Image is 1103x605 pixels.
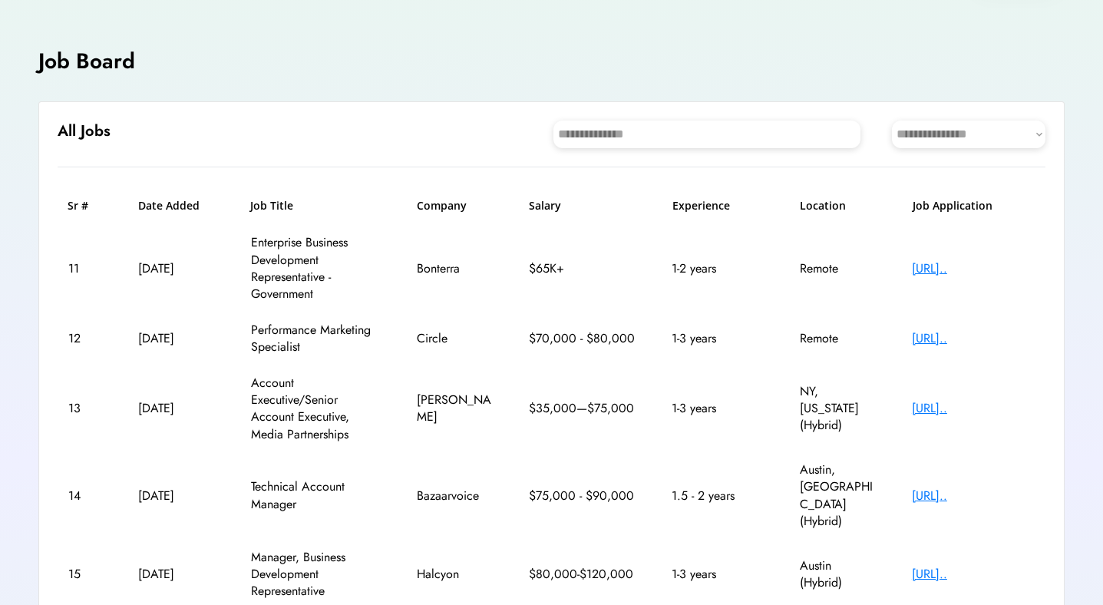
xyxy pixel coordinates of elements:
h6: All Jobs [58,121,111,142]
div: [URL].. [912,400,1035,417]
h6: Location [800,198,877,213]
div: 11 [68,260,103,277]
div: [DATE] [138,260,215,277]
div: [DATE] [138,488,215,504]
div: 1-3 years [672,400,764,417]
div: 15 [68,566,103,583]
div: 1-3 years [672,330,764,347]
h6: Job Title [250,198,293,213]
h6: Date Added [138,198,215,213]
div: [URL].. [912,488,1035,504]
div: Performance Marketing Specialist [251,322,381,356]
div: Halcyon [417,566,494,583]
div: 1-2 years [672,260,764,277]
div: [DATE] [138,566,215,583]
div: 14 [68,488,103,504]
h6: Salary [529,198,636,213]
h4: Job Board [38,46,135,76]
div: Technical Account Manager [251,478,381,513]
h6: Experience [672,198,765,213]
div: NY, [US_STATE] (Hybrid) [800,383,877,435]
div: [DATE] [138,400,215,417]
div: Remote [800,330,877,347]
div: 12 [68,330,103,347]
div: 1.5 - 2 years [672,488,764,504]
div: Enterprise Business Development Representative - Government [251,234,381,303]
h6: Sr # [68,198,102,213]
div: Circle [417,330,494,347]
div: [URL].. [912,330,1035,347]
div: $70,000 - $80,000 [529,330,636,347]
div: Manager, Business Development Representative [251,549,381,600]
div: $65K+ [529,260,636,277]
h6: Job Application [913,198,1035,213]
div: Account Executive/Senior Account Executive, Media Partnerships [251,375,381,444]
div: [URL].. [912,260,1035,277]
div: Remote [800,260,877,277]
div: [PERSON_NAME] [417,392,494,426]
div: $35,000—$75,000 [529,400,636,417]
div: $80,000-$120,000 [529,566,636,583]
div: 1-3 years [672,566,764,583]
div: $75,000 - $90,000 [529,488,636,504]
div: 13 [68,400,103,417]
div: Bonterra [417,260,494,277]
div: Bazaarvoice [417,488,494,504]
div: [URL].. [912,566,1035,583]
div: [DATE] [138,330,215,347]
div: Austin (Hybrid) [800,557,877,592]
div: Austin, [GEOGRAPHIC_DATA] (Hybrid) [800,461,877,531]
h6: Company [417,198,494,213]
